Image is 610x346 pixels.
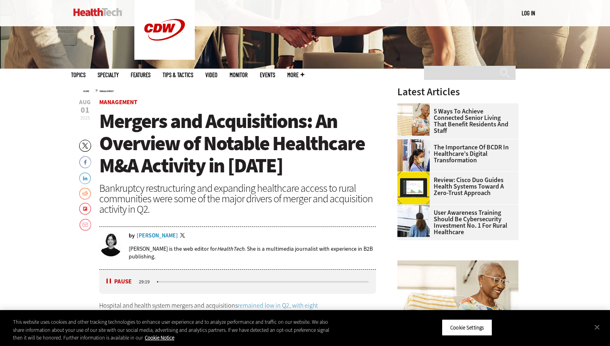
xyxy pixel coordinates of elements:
[230,72,248,78] a: MonITor
[73,8,122,16] img: Home
[79,106,91,114] span: 01
[83,90,89,93] a: Home
[99,108,365,179] span: Mergers and Acquisitions: An Overview of Notable Healthcare M&A Activity in [DATE]
[98,72,119,78] span: Specialty
[397,177,514,196] a: Review: Cisco Duo Guides Health Systems Toward a Zero-Trust Approach
[134,53,195,62] a: CDW
[80,115,90,121] span: 2025
[131,72,150,78] a: Features
[13,318,336,342] div: This website uses cookies and other tracking technologies to enhance user experience and to analy...
[129,245,376,260] p: [PERSON_NAME] is the web editor for . She is a multimedia journalist with experience in B2B publi...
[397,103,430,136] img: Networking Solutions for Senior Living
[83,87,376,93] div: »
[99,183,376,214] div: Bankruptcy restructuring and expanding healthcare access to rural communities were some of the ma...
[397,103,434,110] a: Networking Solutions for Senior Living
[397,108,514,134] a: 5 Ways to Achieve Connected Senior Living That Benefit Residents and Staff
[588,318,606,336] button: Close
[100,90,114,93] a: Management
[397,144,514,164] a: The Importance of BCDR in Healthcare’s Digital Transformation
[397,205,434,211] a: Doctors reviewing information boards
[397,172,434,178] a: Cisco Duo
[129,233,135,239] span: by
[397,210,514,235] a: User Awareness Training Should Be Cybersecurity Investment No. 1 for Rural Healthcare
[180,233,187,239] a: Twitter
[163,72,193,78] a: Tips & Tactics
[107,279,132,285] button: Pause
[138,278,156,285] div: duration
[522,9,535,17] div: User menu
[217,245,244,253] em: HealthTech
[205,72,217,78] a: Video
[522,9,535,17] a: Log in
[71,72,86,78] span: Topics
[397,139,430,172] img: Doctors reviewing tablet
[137,233,178,239] a: [PERSON_NAME]
[79,99,91,105] span: Aug
[397,139,434,146] a: Doctors reviewing tablet
[99,270,376,294] div: media player
[397,172,430,204] img: Cisco Duo
[260,72,275,78] a: Events
[145,334,174,341] a: More information about your privacy
[99,233,123,256] img: Jordan Scott
[99,98,137,106] a: Management
[397,205,430,237] img: Doctors reviewing information boards
[442,319,492,336] button: Cookie Settings
[397,87,518,97] h3: Latest Articles
[287,72,304,78] span: More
